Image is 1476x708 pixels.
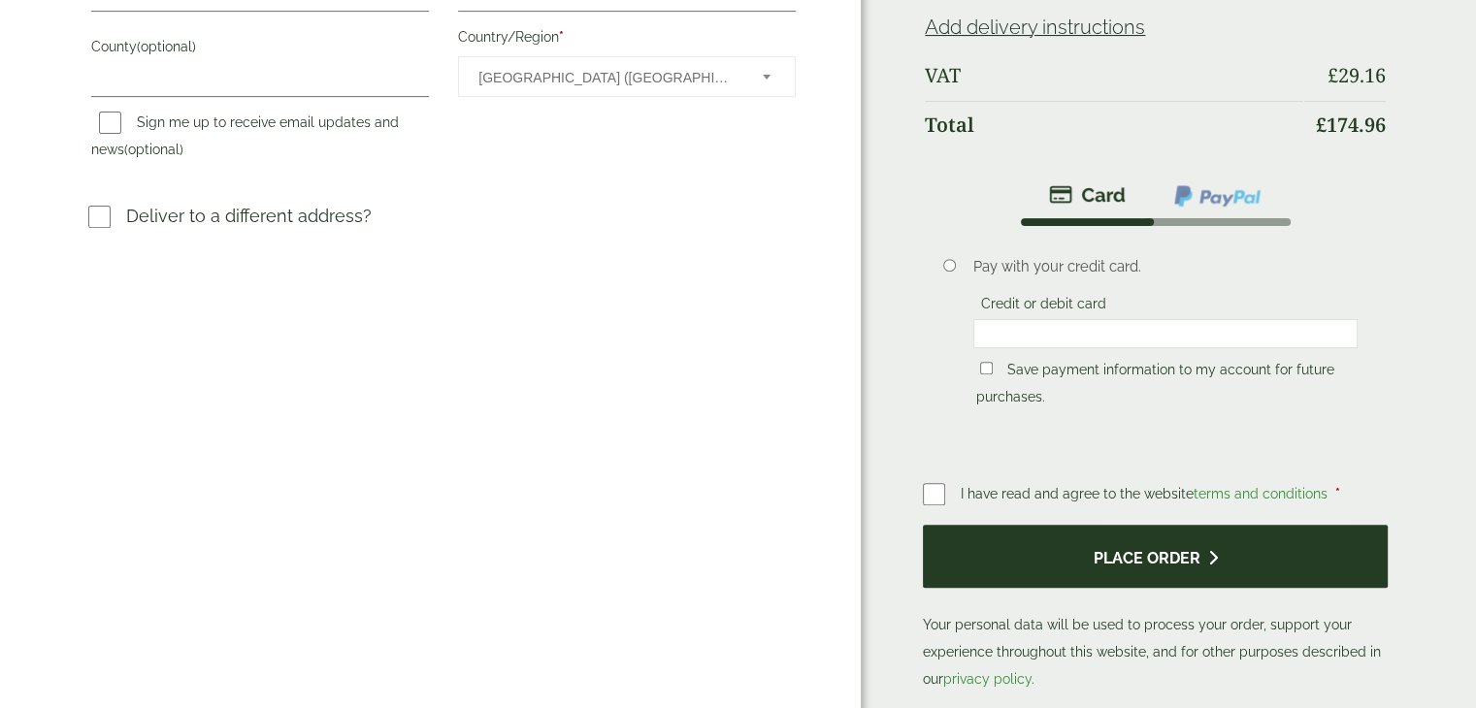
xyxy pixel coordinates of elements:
[923,525,1388,692] p: Your personal data will be used to process your order, support your experience throughout this we...
[979,325,1352,342] iframe: Secure card payment input frame
[925,101,1302,148] th: Total
[1316,112,1327,138] span: £
[925,16,1145,39] a: Add delivery instructions
[478,57,737,98] span: United Kingdom (UK)
[973,256,1358,277] p: Pay with your credit card.
[1335,486,1340,501] abbr: required
[458,56,796,97] span: Country/Region
[1049,183,1126,207] img: stripe.png
[923,525,1388,588] button: Place order
[126,203,372,229] p: Deliver to a different address?
[976,362,1334,410] label: Save payment information to my account for future purchases.
[943,671,1032,687] a: privacy policy
[1316,112,1386,138] bdi: 174.96
[91,33,429,66] label: County
[1172,183,1263,209] img: ppcp-gateway.png
[137,39,196,54] span: (optional)
[961,486,1331,501] span: I have read and agree to the website
[925,52,1302,99] th: VAT
[973,296,1114,317] label: Credit or debit card
[1194,486,1328,501] a: terms and conditions
[124,142,183,157] span: (optional)
[1328,62,1338,88] span: £
[458,23,796,56] label: Country/Region
[1328,62,1386,88] bdi: 29.16
[99,112,121,134] input: Sign me up to receive email updates and news(optional)
[91,114,399,163] label: Sign me up to receive email updates and news
[559,29,564,45] abbr: required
